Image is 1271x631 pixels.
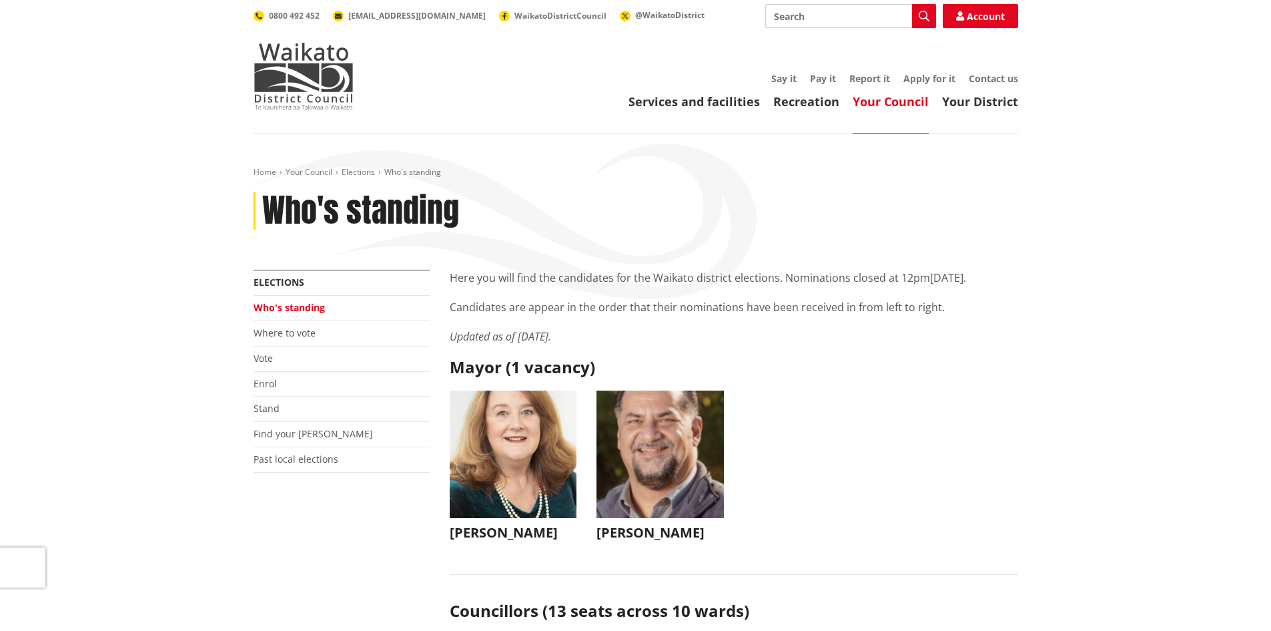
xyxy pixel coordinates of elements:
[254,166,276,178] a: Home
[943,4,1018,28] a: Account
[499,10,606,21] a: WaikatoDistrictCouncil
[254,327,316,339] a: Where to vote
[450,391,577,548] button: [PERSON_NAME]
[342,166,375,178] a: Elections
[254,453,338,465] a: Past local elections
[254,427,373,440] a: Find your [PERSON_NAME]
[262,192,459,230] h1: Who's standing
[450,600,749,622] strong: Councillors (13 seats across 10 wards)
[450,391,577,518] img: WO-M__CHURCH_J__UwGuY
[254,43,354,110] img: Waikato District Council - Te Kaunihera aa Takiwaa o Waikato
[269,10,320,21] span: 0800 492 452
[348,10,486,21] span: [EMAIL_ADDRESS][DOMAIN_NAME]
[773,93,839,110] a: Recreation
[628,93,760,110] a: Services and facilities
[635,9,705,21] span: @WaikatoDistrict
[450,270,1018,286] p: Here you will find the candidates for the Waikato district elections. Nominations closed at 12pm[...
[596,391,724,548] button: [PERSON_NAME]
[254,167,1018,178] nav: breadcrumb
[254,352,273,365] a: Vote
[620,9,705,21] a: @WaikatoDistrict
[942,93,1018,110] a: Your District
[254,402,280,415] a: Stand
[596,525,724,541] h3: [PERSON_NAME]
[810,72,836,85] a: Pay it
[771,72,797,85] a: Say it
[903,72,955,85] a: Apply for it
[286,166,332,178] a: Your Council
[333,10,486,21] a: [EMAIL_ADDRESS][DOMAIN_NAME]
[450,299,1018,315] p: Candidates are appear in the order that their nominations have been received in from left to right.
[384,166,441,178] span: Who's standing
[450,356,595,378] strong: Mayor (1 vacancy)
[450,329,551,344] em: Updated as of [DATE].
[853,93,929,110] a: Your Council
[254,301,325,314] a: Who's standing
[254,377,277,390] a: Enrol
[450,525,577,541] h3: [PERSON_NAME]
[254,10,320,21] a: 0800 492 452
[596,391,724,518] img: WO-M__BECH_A__EWN4j
[969,72,1018,85] a: Contact us
[849,72,890,85] a: Report it
[514,10,606,21] span: WaikatoDistrictCouncil
[765,4,936,28] input: Search input
[254,276,304,288] a: Elections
